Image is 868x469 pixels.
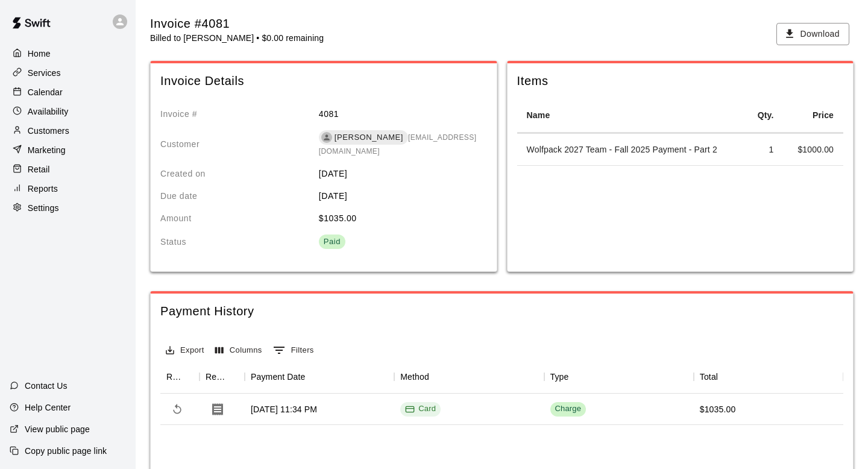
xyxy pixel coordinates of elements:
p: $ 1035.00 [319,212,477,225]
p: Retail [28,163,50,175]
p: Settings [28,202,59,214]
a: Services [10,64,126,82]
p: Customer [160,138,319,151]
span: Items [517,73,843,89]
a: Reports [10,180,126,198]
p: Due date [160,190,319,203]
div: Refund [160,360,200,394]
button: Sort [183,368,200,385]
div: Method [400,360,429,394]
div: Sep 15, 2025, 11:34 PM [251,403,317,415]
strong: Price [813,110,834,120]
a: Settings [10,199,126,217]
td: Wolfpack 2027 Team - Fall 2025 Payment - Part 2 [517,134,745,166]
p: Contact Us [25,380,68,392]
a: Customers [10,122,126,140]
div: Total [694,360,843,394]
p: Availability [28,105,69,118]
div: [PERSON_NAME] [319,130,408,145]
div: Type [550,360,569,394]
strong: Qty. [758,110,774,120]
button: Sort [568,368,585,385]
div: Total [700,360,718,394]
p: Home [28,48,51,60]
button: Sort [306,368,322,385]
p: Calendar [28,86,63,98]
div: Card [405,403,436,415]
p: Copy public page link [25,445,107,457]
strong: Name [527,110,550,120]
div: $1035.00 [700,403,736,415]
div: Refund [166,360,183,394]
p: Customers [28,125,69,137]
p: Marketing [28,144,66,156]
p: Billed to [PERSON_NAME] • $0.00 remaining [150,32,324,44]
span: [PERSON_NAME] [330,131,408,143]
button: Download [776,23,849,45]
div: Payment Date [245,360,394,394]
p: View public page [25,423,90,435]
div: Invoice #4081 [150,16,324,32]
div: Joey Potler [321,132,332,143]
span: Refund payment [166,398,188,420]
a: Availability [10,102,126,121]
a: Home [10,45,126,63]
p: Amount [160,212,319,225]
table: spanning table [517,98,843,166]
p: Invoice # [160,108,319,121]
div: Receipt [200,360,245,394]
td: 1 [745,134,784,166]
a: Calendar [10,83,126,101]
div: Type [544,360,694,394]
div: Receipt [206,360,228,394]
a: Retail [10,160,126,178]
button: Select columns [212,341,265,360]
p: Help Center [25,401,71,414]
button: Sort [228,368,245,385]
button: Show filters [270,341,317,360]
span: Payment History [160,303,843,319]
p: Services [28,67,61,79]
p: [DATE] [319,168,477,180]
span: Invoice Details [160,73,477,89]
p: Reports [28,183,58,195]
div: Charge [555,403,582,415]
button: Sort [429,368,446,385]
button: Download Receipt [206,397,230,421]
p: Created on [160,168,319,180]
div: Paid [324,236,341,248]
div: Method [394,360,544,394]
div: Payment Date [251,360,306,394]
p: Status [160,236,319,248]
a: Marketing [10,141,126,159]
button: Export [163,341,207,360]
td: $ 1000.00 [784,134,843,166]
p: [DATE] [319,190,477,203]
p: 4081 [319,108,477,121]
button: Sort [718,368,735,385]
